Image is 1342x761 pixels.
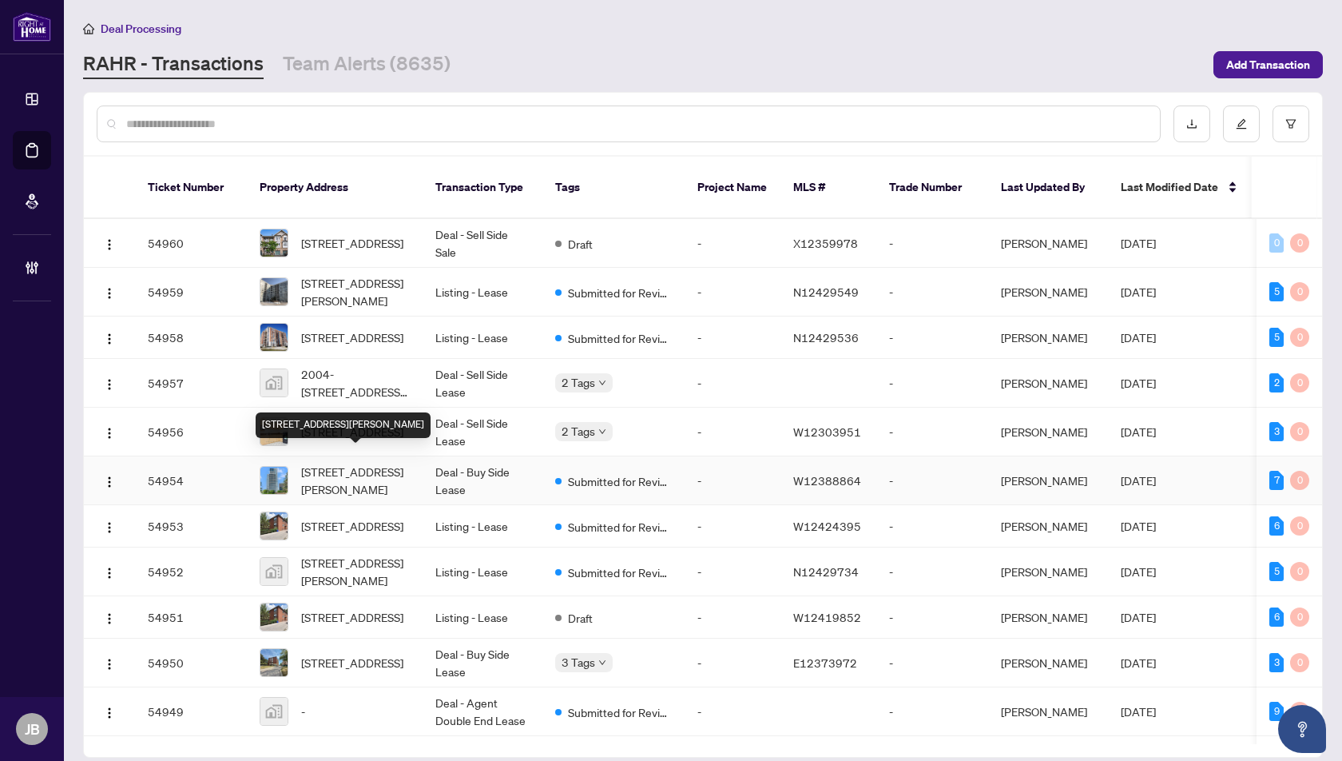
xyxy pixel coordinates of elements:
td: - [876,219,988,268]
td: - [685,268,780,317]
td: [PERSON_NAME] [988,456,1108,505]
th: Last Modified Date [1108,157,1252,219]
td: - [876,268,988,317]
span: [DATE] [1121,285,1156,299]
span: JB [25,718,40,740]
span: N12429549 [793,285,859,299]
span: E12373972 [793,655,857,670]
td: - [876,548,988,596]
div: 0 [1290,471,1309,490]
div: 6 [1269,608,1284,627]
td: - [876,505,988,548]
span: Submitted for Review [568,284,672,301]
th: Trade Number [876,157,988,219]
span: Draft [568,235,593,253]
div: 5 [1269,562,1284,581]
img: thumbnail-img [260,369,288,396]
div: 2 [1269,373,1284,392]
button: Logo [97,699,122,724]
td: [PERSON_NAME] [988,596,1108,639]
button: Logo [97,419,122,444]
button: Logo [97,325,122,350]
td: - [876,359,988,408]
th: Ticket Number [135,157,247,219]
div: 0 [1290,608,1309,627]
th: Project Name [685,157,780,219]
td: 54952 [135,548,247,596]
td: 54949 [135,687,247,736]
span: N12429734 [793,564,859,579]
button: Logo [97,468,122,493]
span: W12419852 [793,610,861,624]
td: Listing - Lease [423,268,542,317]
td: - [685,456,780,505]
td: - [685,317,780,359]
td: Deal - Buy Side Lease [423,456,542,505]
span: Submitted for Review [568,564,672,581]
span: [DATE] [1121,424,1156,439]
span: home [83,23,94,34]
div: 0 [1269,233,1284,253]
td: Deal - Sell Side Lease [423,359,542,408]
td: Listing - Lease [423,548,542,596]
img: Logo [103,521,116,534]
span: W12424395 [793,519,861,533]
td: - [876,317,988,359]
span: Deal Processing [101,22,181,36]
button: Logo [97,230,122,256]
button: Logo [97,370,122,396]
td: 54956 [135,408,247,456]
td: - [685,596,780,639]
td: Listing - Lease [423,317,542,359]
span: [DATE] [1121,376,1156,390]
img: thumbnail-img [260,229,288,257]
td: Listing - Lease [423,596,542,639]
span: [STREET_ADDRESS] [301,234,403,252]
div: 6 [1269,516,1284,536]
td: 54951 [135,596,247,639]
td: [PERSON_NAME] [988,219,1108,268]
span: [DATE] [1121,473,1156,488]
div: 0 [1290,562,1309,581]
button: Logo [97,279,122,305]
div: 0 [1290,702,1309,721]
td: - [876,687,988,736]
span: Submitted for Review [568,329,672,347]
span: [STREET_ADDRESS] [301,517,403,535]
img: Logo [103,707,116,719]
img: Logo [103,476,116,488]
img: thumbnail-img [260,558,288,585]
button: Logo [97,513,122,539]
td: - [685,548,780,596]
div: 0 [1290,328,1309,347]
span: - [301,703,305,720]
button: Add Transaction [1213,51,1323,78]
button: edit [1223,106,1260,142]
span: W12303951 [793,424,861,439]
span: X12359978 [793,236,858,250]
span: [STREET_ADDRESS][PERSON_NAME] [301,274,410,309]
img: Logo [103,567,116,580]
img: thumbnail-img [260,698,288,725]
span: [DATE] [1121,330,1156,345]
img: thumbnail-img [260,467,288,494]
td: 54954 [135,456,247,505]
td: 54953 [135,505,247,548]
div: 0 [1290,373,1309,392]
td: 54957 [135,359,247,408]
div: 5 [1269,282,1284,301]
td: [PERSON_NAME] [988,687,1108,736]
td: - [876,456,988,505]
span: filter [1285,118,1296,129]
td: [PERSON_NAME] [988,268,1108,317]
img: thumbnail-img [260,278,288,305]
div: [STREET_ADDRESS][PERSON_NAME] [256,412,431,438]
span: [DATE] [1121,655,1156,670]
td: - [876,639,988,687]
div: 9 [1269,702,1284,721]
span: download [1186,118,1197,129]
img: thumbnail-img [260,649,288,676]
img: Logo [103,333,116,345]
td: Deal - Agent Double End Lease [423,687,542,736]
td: [PERSON_NAME] [988,408,1108,456]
